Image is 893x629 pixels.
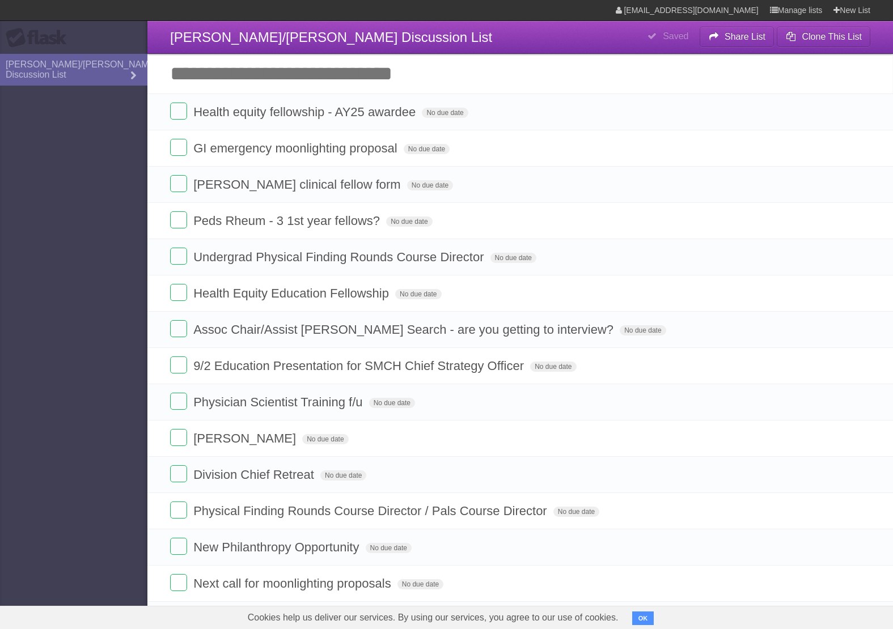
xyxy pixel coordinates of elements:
[407,180,453,190] span: No due date
[777,27,870,47] button: Clone This List
[170,103,187,120] label: Done
[397,579,443,589] span: No due date
[395,289,441,299] span: No due date
[802,32,862,41] b: Clone This List
[302,434,348,444] span: No due date
[369,398,415,408] span: No due date
[170,139,187,156] label: Done
[193,467,317,482] span: Division Chief Retreat
[366,543,412,553] span: No due date
[193,395,365,409] span: Physician Scientist Training f/u
[490,253,536,263] span: No due date
[193,250,486,264] span: Undergrad Physical Finding Rounds Course Director
[553,507,599,517] span: No due date
[170,175,187,192] label: Done
[170,465,187,482] label: Done
[193,322,616,337] span: Assoc Chair/Assist [PERSON_NAME] Search - are you getting to interview?
[170,29,492,45] span: [PERSON_NAME]/[PERSON_NAME] Discussion List
[700,27,775,47] button: Share List
[193,359,527,373] span: 9/2 Education Presentation for SMCH Chief Strategy Officer
[632,611,654,625] button: OK
[170,211,187,228] label: Done
[193,105,418,119] span: Health equity fellowship - AY25 awardee
[530,362,576,372] span: No due date
[320,470,366,481] span: No due date
[170,501,187,518] label: Done
[404,144,450,154] span: No due date
[6,28,74,48] div: Flask
[193,504,550,518] span: Physical Finding Rounds Course Director / Pals Course Director
[170,320,187,337] label: Done
[236,606,630,629] span: Cookies help us deliver our services. By using our services, you agree to our use of cookies.
[620,325,666,335] span: No due date
[170,429,187,446] label: Done
[193,214,383,228] span: Peds Rheum - 3 1st year fellows?
[170,284,187,301] label: Done
[193,576,394,590] span: Next call for moonlighting proposals
[386,216,432,227] span: No due date
[193,540,362,554] span: New Philanthropy Opportunity
[193,286,392,300] span: Health Equity Education Fellowship
[725,32,765,41] b: Share List
[170,574,187,591] label: Done
[170,248,187,265] label: Done
[422,108,468,118] span: No due date
[193,431,299,445] span: [PERSON_NAME]
[193,177,404,192] span: [PERSON_NAME] clinical fellow form
[170,356,187,373] label: Done
[170,538,187,555] label: Done
[663,31,688,41] b: Saved
[193,141,400,155] span: GI emergency moonlighting proposal
[170,393,187,410] label: Done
